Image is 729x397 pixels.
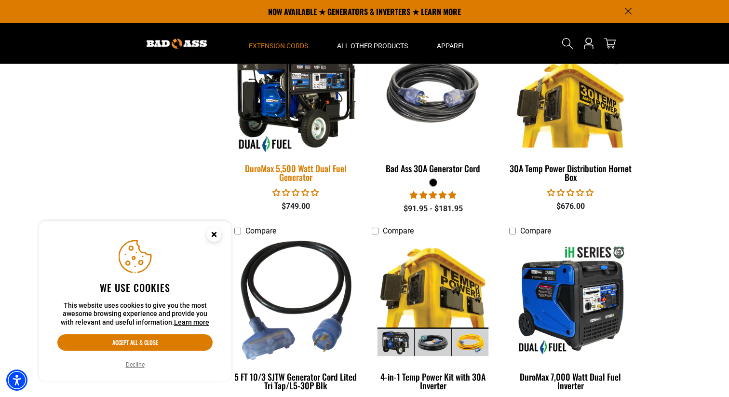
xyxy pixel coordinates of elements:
[234,32,357,187] a: DuroMax 5,500 Watt Dual Fuel Generator DuroMax 5,500 Watt Dual Fuel Generator
[174,318,209,326] a: This website uses cookies to give you the most awesome browsing experience and provide you with r...
[410,191,456,200] span: 5.00 stars
[509,201,632,212] div: $676.00
[249,41,308,50] span: Extension Cords
[372,36,494,147] img: black
[372,203,495,215] div: $91.95 - $181.95
[509,32,632,187] a: 30A Temp Power Distribution Hornet Box 30A Temp Power Distribution Hornet Box
[234,372,357,390] div: 5 FT 10/3 SJTW Generator Cord Lited Tri Tap/L5-30P Blk
[602,38,618,49] a: cart
[323,23,422,64] summary: All Other Products
[39,221,231,382] aside: Cookie Consent
[383,226,414,235] span: Compare
[510,36,631,147] img: 30A Temp Power Distribution Hornet Box
[581,23,596,64] a: Open this option
[372,32,495,178] a: black Bad Ass 30A Generator Cord
[234,240,357,396] a: 5 FT 10/3 SJTW Generator Cord Lited Tri Tap/L5-30P Blk 5 FT 10/3 SJTW Generator Cord Lited Tri Ta...
[272,188,319,197] span: 0.00 stars
[520,226,551,235] span: Compare
[234,164,357,181] div: DuroMax 5,500 Watt Dual Fuel Generator
[509,240,632,396] a: DuroMax 7,000 Watt Dual Fuel Inverter DuroMax 7,000 Watt Dual Fuel Inverter
[547,188,594,197] span: 0.00 stars
[234,201,357,212] div: $749.00
[57,334,213,351] button: Accept all & close
[147,39,207,49] img: Bad Ass Extension Cords
[57,301,213,327] p: This website uses cookies to give you the most awesome browsing experience and provide you with r...
[437,41,466,50] span: Apparel
[337,41,408,50] span: All Other Products
[6,370,27,391] div: Accessibility Menu
[197,221,231,251] button: Close this option
[123,360,148,370] button: Decline
[57,281,213,294] h2: We use cookies
[560,36,575,51] summary: Search
[372,240,495,396] a: 4-in-1 Temp Power Kit with 30A Inverter 4-in-1 Temp Power Kit with 30A Inverter
[509,372,632,390] div: DuroMax 7,000 Watt Dual Fuel Inverter
[509,164,632,181] div: 30A Temp Power Distribution Hornet Box
[422,23,480,64] summary: Apparel
[372,164,495,173] div: Bad Ass 30A Generator Cord
[229,30,364,154] img: DuroMax 5,500 Watt Dual Fuel Generator
[372,245,494,356] img: 4-in-1 Temp Power Kit with 30A Inverter
[245,226,276,235] span: Compare
[372,372,495,390] div: 4-in-1 Temp Power Kit with 30A Inverter
[235,241,357,361] img: 5 FT 10/3 SJTW Generator Cord Lited Tri Tap/L5-30P Blk
[510,245,631,356] img: DuroMax 7,000 Watt Dual Fuel Inverter
[234,23,323,64] summary: Extension Cords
